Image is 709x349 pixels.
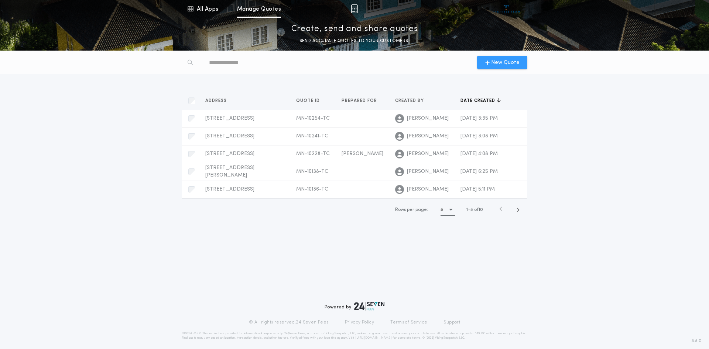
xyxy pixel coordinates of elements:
[692,338,702,344] span: 3.8.0
[460,97,501,105] button: Date created
[182,331,527,340] p: DISCLAIMER: This estimate is provided for informational purposes only. 24|Seven Fees, a product o...
[291,23,418,35] p: Create, send and share quotes
[466,208,468,212] span: 1
[460,98,497,104] span: Date created
[460,169,498,174] span: [DATE] 6:25 PM
[296,133,328,139] span: MN-10241-TC
[460,187,495,192] span: [DATE] 5:11 PM
[296,116,330,121] span: MN-10254-TC
[296,98,321,104] span: Quote ID
[325,302,384,311] div: Powered by
[342,98,379,104] span: Prepared for
[395,97,429,105] button: Created by
[296,187,328,192] span: MN-10136-TC
[407,115,449,122] span: [PERSON_NAME]
[299,37,410,45] p: SEND ACCURATE QUOTES TO YOUR CUSTOMERS.
[441,204,455,216] button: 5
[205,151,254,157] span: [STREET_ADDRESS]
[354,302,384,311] img: logo
[407,168,449,175] span: [PERSON_NAME]
[407,186,449,193] span: [PERSON_NAME]
[205,97,232,105] button: Address
[460,133,498,139] span: [DATE] 3:08 PM
[407,133,449,140] span: [PERSON_NAME]
[345,319,374,325] a: Privacy Policy
[395,98,425,104] span: Created by
[296,97,325,105] button: Quote ID
[441,206,443,213] h1: 5
[493,5,520,13] img: vs-icon
[355,336,392,339] a: [URL][DOMAIN_NAME]
[205,187,254,192] span: [STREET_ADDRESS]
[296,169,328,174] span: MN-10138-TC
[296,151,330,157] span: MN-10228-TC
[491,59,520,66] span: New Quote
[470,208,473,212] span: 5
[477,56,527,69] button: New Quote
[342,151,383,157] span: [PERSON_NAME]
[205,116,254,121] span: [STREET_ADDRESS]
[390,319,427,325] a: Terms of Service
[443,319,460,325] a: Support
[205,133,254,139] span: [STREET_ADDRESS]
[249,319,329,325] p: © All rights reserved. 24|Seven Fees
[351,4,358,13] img: img
[407,150,449,158] span: [PERSON_NAME]
[474,206,483,213] span: of 10
[460,116,498,121] span: [DATE] 3:35 PM
[395,208,428,212] span: Rows per page:
[205,98,228,104] span: Address
[460,151,498,157] span: [DATE] 4:08 PM
[205,165,254,178] span: [STREET_ADDRESS][PERSON_NAME]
